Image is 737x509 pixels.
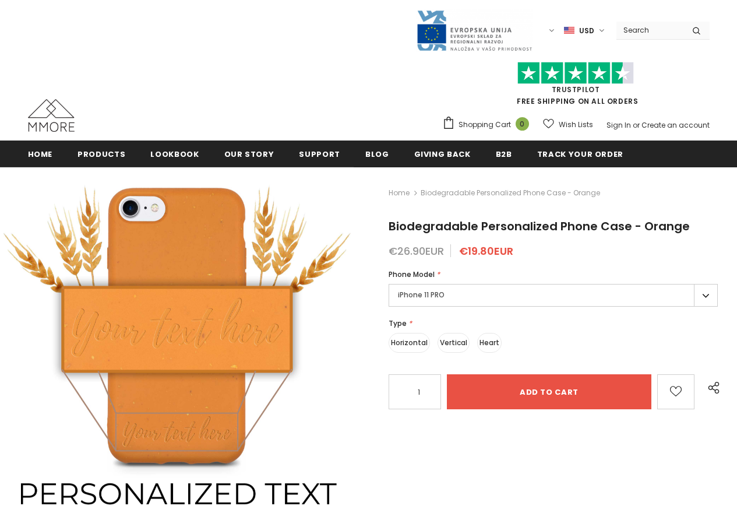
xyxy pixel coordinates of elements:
[389,186,410,200] a: Home
[438,333,470,353] label: Vertical
[517,62,634,85] img: Trust Pilot Stars
[28,99,75,132] img: MMORE Cases
[389,333,430,353] label: Horizontal
[459,119,511,131] span: Shopping Cart
[224,141,274,167] a: Our Story
[299,141,340,167] a: support
[416,25,533,35] a: Javni Razpis
[77,149,125,160] span: Products
[442,67,710,106] span: FREE SHIPPING ON ALL ORDERS
[516,117,529,131] span: 0
[496,141,512,167] a: B2B
[442,116,535,134] a: Shopping Cart 0
[389,269,435,279] span: Phone Model
[477,333,502,353] label: Heart
[77,141,125,167] a: Products
[365,149,389,160] span: Blog
[150,149,199,160] span: Lookbook
[421,186,600,200] span: Biodegradable Personalized Phone Case - Orange
[389,284,718,307] label: iPhone 11 PRO
[28,149,53,160] span: Home
[579,25,594,37] span: USD
[641,120,710,130] a: Create an account
[365,141,389,167] a: Blog
[299,149,340,160] span: support
[414,149,471,160] span: Giving back
[559,119,593,131] span: Wish Lists
[28,141,53,167] a: Home
[606,120,631,130] a: Sign In
[459,244,513,258] span: €19.80EUR
[416,9,533,52] img: Javni Razpis
[543,114,593,135] a: Wish Lists
[537,149,623,160] span: Track your order
[150,141,199,167] a: Lookbook
[447,374,651,409] input: Add to cart
[537,141,623,167] a: Track your order
[564,26,574,36] img: USD
[389,244,444,258] span: €26.90EUR
[389,318,407,328] span: Type
[224,149,274,160] span: Our Story
[633,120,640,130] span: or
[389,218,690,234] span: Biodegradable Personalized Phone Case - Orange
[616,22,683,38] input: Search Site
[552,85,600,94] a: Trustpilot
[414,141,471,167] a: Giving back
[496,149,512,160] span: B2B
